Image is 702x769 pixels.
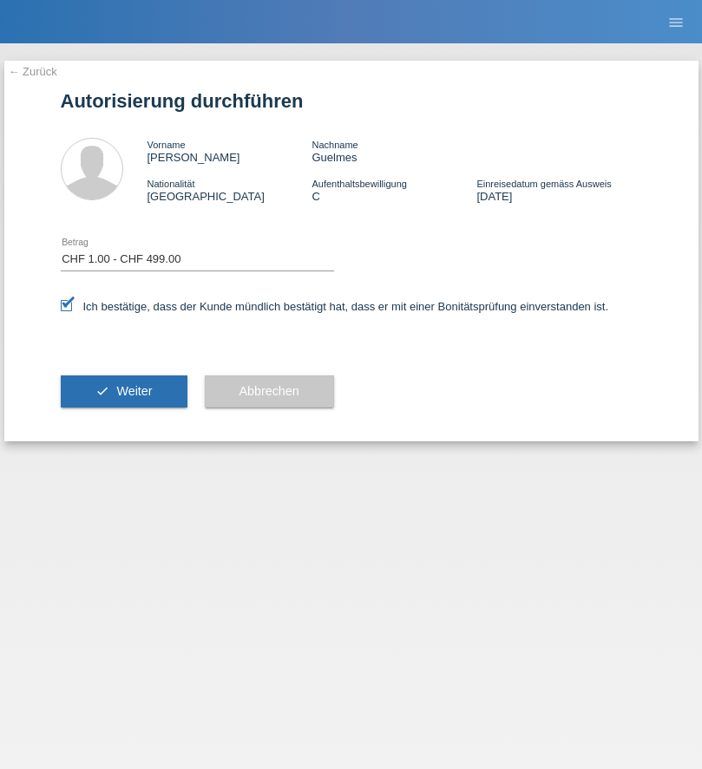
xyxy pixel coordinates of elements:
[148,140,186,150] span: Vorname
[205,375,334,408] button: Abbrechen
[61,300,609,313] label: Ich bestätige, dass der Kunde mündlich bestätigt hat, dass er mit einer Bonitätsprüfung einversta...
[148,177,312,203] div: [GEOGRAPHIC_DATA]
[148,179,195,189] span: Nationalität
[116,384,152,398] span: Weiter
[95,384,109,398] i: check
[312,177,476,203] div: C
[61,375,187,408] button: check Weiter
[659,16,693,27] a: menu
[312,179,406,189] span: Aufenthaltsbewilligung
[476,177,641,203] div: [DATE]
[312,138,476,164] div: Guelmes
[239,384,299,398] span: Abbrechen
[476,179,611,189] span: Einreisedatum gemäss Ausweis
[9,65,57,78] a: ← Zurück
[312,140,358,150] span: Nachname
[61,90,642,112] h1: Autorisierung durchführen
[148,138,312,164] div: [PERSON_NAME]
[667,14,685,31] i: menu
